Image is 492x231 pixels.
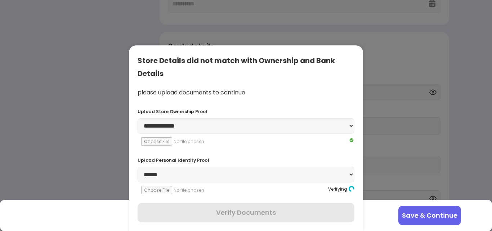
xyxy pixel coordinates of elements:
[349,137,354,143] img: Q2VREkDUCX-Nh97kZdnvclHTixewBtwTiuomQU4ttMKm5pUNxe9W_NURYrLCGq_Mmv0UDstOKswiepyQhkhj-wqMpwXa6YfHU...
[138,54,354,80] div: Store Details did not match with Ownership and Bank Details
[328,186,354,194] div: Verifying
[138,157,354,163] div: Upload Personal Identity Proof
[398,206,461,225] button: Save & Continue
[138,203,354,222] button: Verify Documents
[138,108,354,115] div: Upload Store Ownership Proof
[138,89,354,97] div: please upload documents to continue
